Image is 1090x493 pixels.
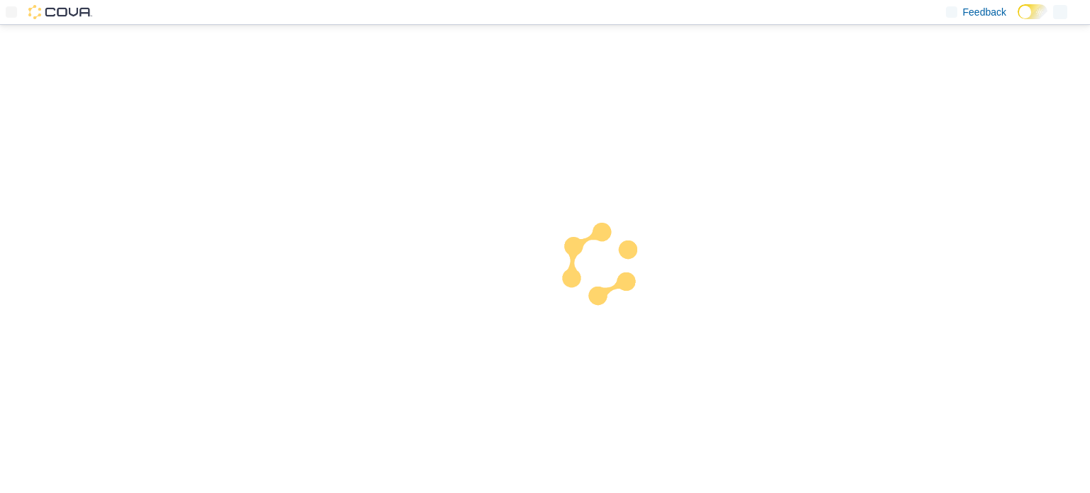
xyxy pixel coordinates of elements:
[963,5,1006,19] span: Feedback
[28,5,92,19] img: Cova
[1018,4,1047,19] input: Dark Mode
[1018,19,1018,20] span: Dark Mode
[545,212,651,318] img: cova-loader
